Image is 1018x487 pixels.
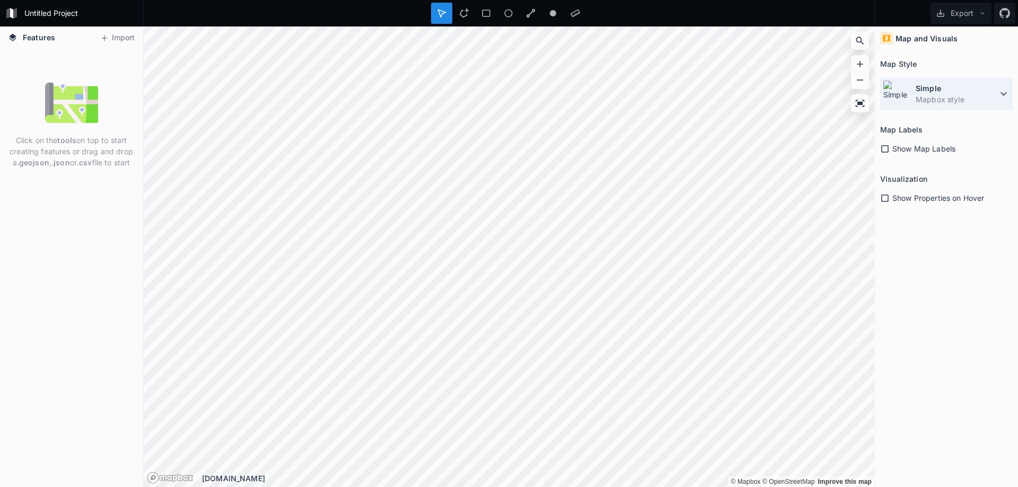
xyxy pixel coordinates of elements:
button: Import [94,30,140,47]
h2: Map Style [880,56,917,72]
span: Features [23,32,55,43]
dt: Simple [916,83,997,94]
button: Export [931,3,991,24]
a: OpenStreetMap [762,478,815,485]
strong: .geojson [17,158,49,167]
strong: .csv [77,158,92,167]
img: Simple [883,80,910,108]
h2: Map Labels [880,121,923,138]
a: Mapbox logo [147,472,194,484]
div: [DOMAIN_NAME] [202,473,874,484]
strong: tools [57,136,76,145]
span: Show Map Labels [892,143,955,154]
dd: Mapbox style [916,94,997,105]
h4: Map and Visuals [896,33,958,44]
img: empty [45,76,98,129]
a: Map feedback [818,478,872,485]
strong: .json [51,158,70,167]
h2: Visualization [880,171,927,187]
p: Click on the on top to start creating features or drag and drop a , or file to start [8,135,135,168]
span: Show Properties on Hover [892,192,984,203]
a: Mapbox [731,478,760,485]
